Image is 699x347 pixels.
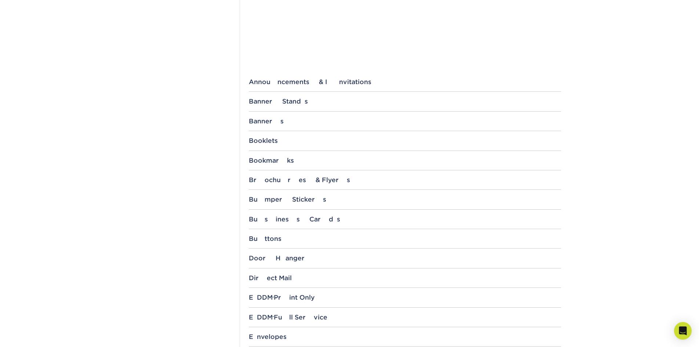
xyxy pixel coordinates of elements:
div: Business Cards [249,216,561,223]
div: Bumper Stickers [249,196,561,203]
div: Announcements & Invitations [249,78,561,86]
div: Door Hanger [249,254,561,262]
div: Direct Mail [249,274,561,282]
div: Brochures & Flyers [249,176,561,184]
div: Open Intercom Messenger [674,322,692,340]
div: EDDM Print Only [249,294,561,301]
div: Envelopes [249,333,561,340]
div: Banners [249,118,561,125]
small: ® [273,296,274,299]
div: EDDM Full Service [249,314,561,321]
small: ® [273,315,274,319]
div: Booklets [249,137,561,144]
div: Banner Stands [249,98,561,105]
div: Buttons [249,235,561,242]
div: Bookmarks [249,157,561,164]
